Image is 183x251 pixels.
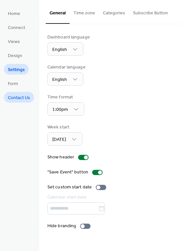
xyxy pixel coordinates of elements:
div: Calendar language [47,64,86,71]
a: Home [4,8,24,19]
div: "Save Event" button [47,169,88,176]
div: Calendar start date [47,194,174,201]
span: 1:00pm [52,105,68,114]
a: Design [4,50,26,61]
div: Dashboard language [47,34,90,41]
a: Form [4,78,22,89]
a: Connect [4,22,29,33]
a: Contact Us [4,92,34,103]
span: English [52,75,67,84]
div: Set custom start date [47,184,92,191]
a: Views [4,36,24,47]
div: Show header [47,154,74,161]
span: Home [8,10,20,17]
span: [DATE] [52,135,66,144]
span: Views [8,38,20,45]
span: Contact Us [8,95,30,101]
div: Hide branding [47,223,76,229]
a: Settings [4,64,29,75]
div: Week start [47,124,81,131]
span: Form [8,81,18,87]
span: Design [8,52,22,59]
span: Connect [8,24,25,31]
span: Settings [8,66,25,73]
div: Time format [47,94,83,101]
span: English [52,45,67,54]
